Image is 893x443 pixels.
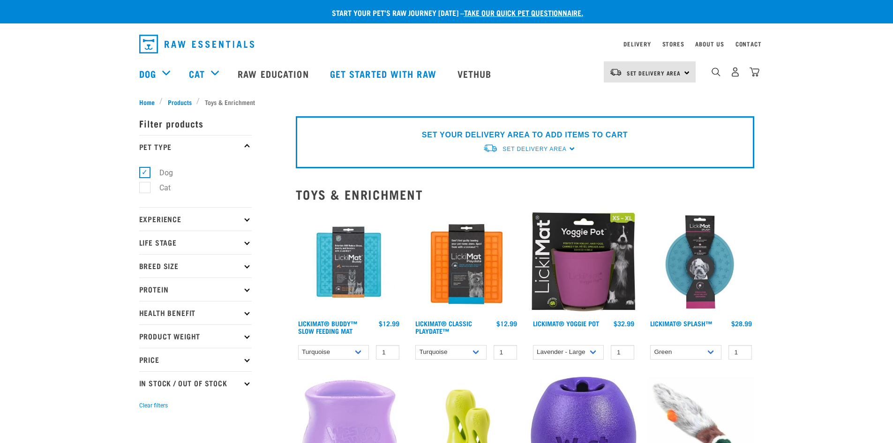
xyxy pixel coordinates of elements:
[422,129,628,141] p: SET YOUR DELIVERY AREA TO ADD ITEMS TO CART
[132,31,762,57] nav: dropdown navigation
[712,68,720,76] img: home-icon-1@2x.png
[531,209,637,315] img: Yoggie pot packaging purple 2
[448,55,503,92] a: Vethub
[139,371,252,395] p: In Stock / Out Of Stock
[139,231,252,254] p: Life Stage
[735,42,762,45] a: Contact
[533,322,599,325] a: LickiMat® Yoggie Pot
[296,209,402,315] img: Buddy Turquoise
[168,97,192,107] span: Products
[728,345,752,360] input: 1
[139,254,252,278] p: Breed Size
[296,187,754,202] h2: Toys & Enrichment
[413,209,519,315] img: LM Playdate Orange 570x570 crop top
[483,143,498,153] img: van-moving.png
[611,345,634,360] input: 1
[139,301,252,324] p: Health Benefit
[376,345,399,360] input: 1
[139,207,252,231] p: Experience
[614,320,634,327] div: $32.99
[139,348,252,371] p: Price
[503,146,566,152] span: Set Delivery Area
[379,320,399,327] div: $12.99
[730,67,740,77] img: user.png
[662,42,684,45] a: Stores
[650,322,712,325] a: LickiMat® Splash™
[321,55,448,92] a: Get started with Raw
[623,42,651,45] a: Delivery
[139,324,252,348] p: Product Weight
[464,10,583,15] a: take our quick pet questionnaire.
[648,209,754,315] img: Lickimat Splash Turquoise 570x570 crop top
[609,68,622,76] img: van-moving.png
[144,167,177,179] label: Dog
[163,97,196,107] a: Products
[139,401,168,410] button: Clear filters
[139,278,252,301] p: Protein
[139,97,155,107] span: Home
[139,97,160,107] a: Home
[139,97,754,107] nav: breadcrumbs
[228,55,320,92] a: Raw Education
[139,112,252,135] p: Filter products
[695,42,724,45] a: About Us
[298,322,357,332] a: LickiMat® Buddy™ Slow Feeding Mat
[496,320,517,327] div: $12.99
[415,322,472,332] a: LickiMat® Classic Playdate™
[627,71,681,75] span: Set Delivery Area
[139,67,156,81] a: Dog
[139,135,252,158] p: Pet Type
[750,67,759,77] img: home-icon@2x.png
[494,345,517,360] input: 1
[144,182,174,194] label: Cat
[731,320,752,327] div: $28.99
[189,67,205,81] a: Cat
[139,35,254,53] img: Raw Essentials Logo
